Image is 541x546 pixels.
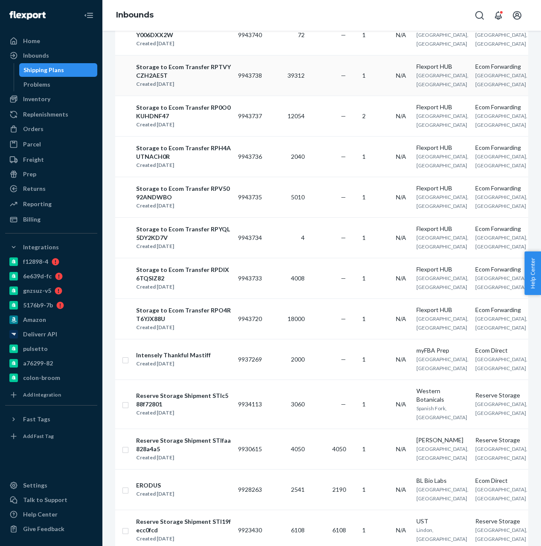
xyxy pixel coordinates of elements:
[5,34,97,48] a: Home
[5,137,97,151] a: Parcel
[416,72,468,88] span: [GEOGRAPHIC_DATA], [GEOGRAPHIC_DATA]
[416,62,468,71] div: Flexport HUB
[23,496,67,504] div: Talk to Support
[235,339,265,380] td: 9937269
[291,400,305,408] span: 3060
[341,112,346,120] span: —
[235,258,265,298] td: 9943733
[23,215,41,224] div: Billing
[301,234,305,241] span: 4
[341,234,346,241] span: —
[291,193,305,201] span: 5010
[396,445,406,453] span: N/A
[291,486,305,493] span: 2541
[475,346,527,355] div: Ecom Direct
[341,400,346,408] span: —
[235,15,265,55] td: 9943740
[416,184,468,193] div: Flexport HUB
[471,7,488,24] button: Open Search Box
[5,479,97,492] a: Settings
[416,194,468,209] span: [GEOGRAPHIC_DATA], [GEOGRAPHIC_DATA]
[332,526,346,534] span: 6108
[5,153,97,166] a: Freight
[23,315,46,324] div: Amazon
[136,323,231,332] div: Created [DATE]
[5,182,97,196] a: Returns
[362,526,366,534] span: 1
[5,522,97,536] button: Give Feedback
[362,445,366,453] span: 1
[475,143,527,152] div: Ecom Forwarding
[23,391,61,398] div: Add Integration
[235,55,265,96] td: 9943738
[136,481,174,490] div: ERODUS
[5,269,97,283] a: 6e639d-fc
[136,359,211,368] div: Created [DATE]
[475,72,527,88] span: [GEOGRAPHIC_DATA], [GEOGRAPHIC_DATA]
[136,351,211,359] div: Intensely Thankful Mastiff
[341,31,346,38] span: —
[136,184,231,201] div: Storage to Ecom Transfer RPV5092ANDWBO
[341,356,346,363] span: —
[298,31,305,38] span: 72
[396,153,406,160] span: N/A
[136,517,231,534] div: Reserve Storage Shipment STI19fecc0fcd
[5,167,97,181] a: Prep
[396,193,406,201] span: N/A
[396,356,406,363] span: N/A
[23,66,64,74] div: Shipping Plans
[416,356,468,371] span: [GEOGRAPHIC_DATA], [GEOGRAPHIC_DATA]
[235,136,265,177] td: 9943736
[291,445,305,453] span: 4050
[362,274,366,282] span: 1
[475,32,527,47] span: [GEOGRAPHIC_DATA], [GEOGRAPHIC_DATA]
[23,257,48,266] div: f12898-4
[23,345,48,353] div: pulsetto
[23,510,58,519] div: Help Center
[362,315,366,322] span: 1
[23,200,52,208] div: Reporting
[23,170,36,178] div: Prep
[235,380,265,429] td: 9934113
[23,110,68,119] div: Replenishments
[136,39,231,48] div: Created [DATE]
[396,112,406,120] span: N/A
[524,251,541,295] button: Help Center
[475,315,527,331] span: [GEOGRAPHIC_DATA], [GEOGRAPHIC_DATA]
[5,356,97,370] a: a76299-82
[5,327,97,341] a: Deliverr API
[475,486,527,502] span: [GEOGRAPHIC_DATA], [GEOGRAPHIC_DATA]
[416,315,468,331] span: [GEOGRAPHIC_DATA], [GEOGRAPHIC_DATA]
[136,63,231,80] div: Storage to Ecom Transfer RPTVYCZH2AE5T
[5,284,97,298] a: gnzsuz-v5
[490,7,507,24] button: Open notifications
[288,72,305,79] span: 39312
[23,95,50,103] div: Inventory
[235,96,265,136] td: 9943737
[396,234,406,241] span: N/A
[475,265,527,274] div: Ecom Forwarding
[396,315,406,322] span: N/A
[23,37,40,45] div: Home
[116,10,154,20] a: Inbounds
[5,92,97,106] a: Inventory
[341,315,346,322] span: —
[362,72,366,79] span: 1
[362,112,366,120] span: 2
[5,49,97,62] a: Inbounds
[475,225,527,233] div: Ecom Forwarding
[235,469,265,510] td: 9928263
[416,486,468,502] span: [GEOGRAPHIC_DATA], [GEOGRAPHIC_DATA]
[136,161,231,169] div: Created [DATE]
[5,108,97,121] a: Replenishments
[23,374,60,382] div: colon-broom
[475,476,527,485] div: Ecom Direct
[23,140,41,149] div: Parcel
[5,122,97,136] a: Orders
[23,330,57,339] div: Deliverr API
[475,446,527,461] span: [GEOGRAPHIC_DATA], [GEOGRAPHIC_DATA]
[5,313,97,327] a: Amazon
[416,405,467,420] span: Spanish Fork, [GEOGRAPHIC_DATA]
[396,486,406,493] span: N/A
